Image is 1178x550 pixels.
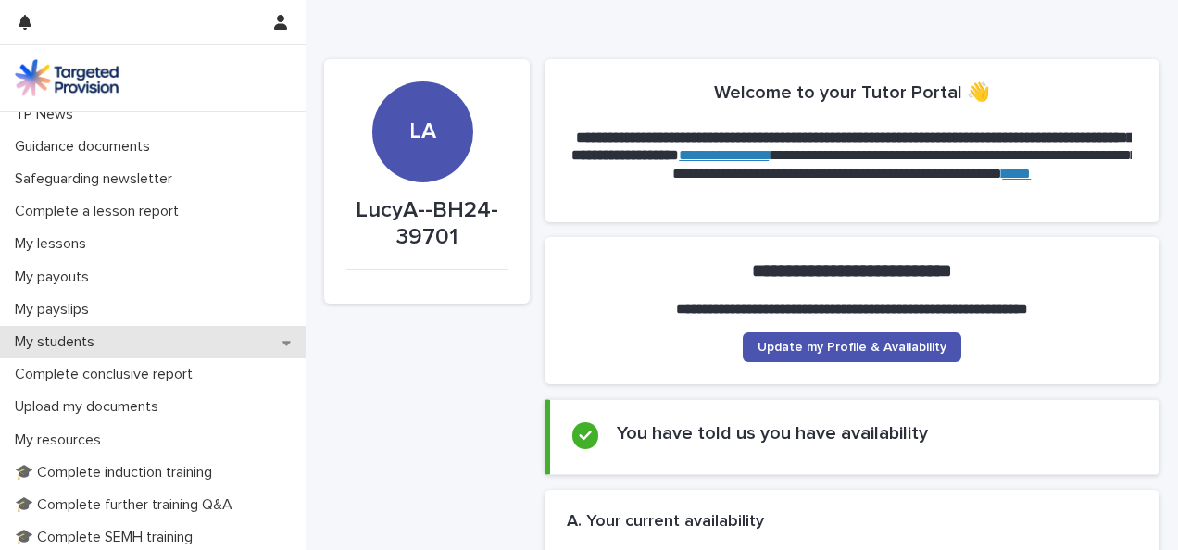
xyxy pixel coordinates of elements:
[714,81,990,104] h2: Welcome to your Tutor Portal 👋
[7,203,194,220] p: Complete a lesson report
[7,106,88,123] p: TP News
[743,332,961,362] a: Update my Profile & Availability
[346,197,508,251] p: LucyA--BH24-39701
[567,512,764,532] h2: A. Your current availability
[7,170,187,188] p: Safeguarding newsletter
[7,431,116,449] p: My resources
[7,366,207,383] p: Complete conclusive report
[372,18,473,145] div: LA
[7,529,207,546] p: 🎓 Complete SEMH training
[15,59,119,96] img: M5nRWzHhSzIhMunXDL62
[617,422,928,444] h2: You have told us you have availability
[7,138,165,156] p: Guidance documents
[7,464,227,481] p: 🎓 Complete induction training
[7,398,173,416] p: Upload my documents
[7,235,101,253] p: My lessons
[7,333,109,351] p: My students
[7,496,247,514] p: 🎓 Complete further training Q&A
[7,269,104,286] p: My payouts
[758,341,946,354] span: Update my Profile & Availability
[7,301,104,319] p: My payslips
